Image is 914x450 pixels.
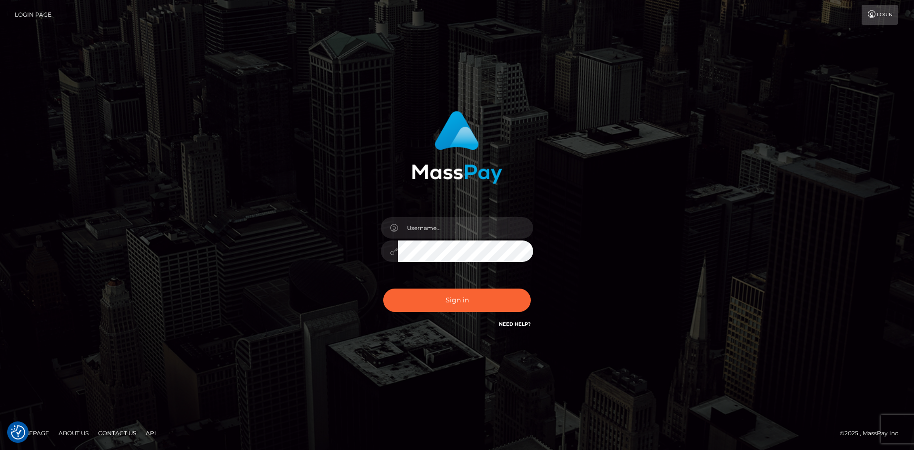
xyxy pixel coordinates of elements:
[15,5,51,25] a: Login Page
[412,111,502,184] img: MassPay Login
[55,426,92,440] a: About Us
[862,5,898,25] a: Login
[11,425,25,440] img: Revisit consent button
[142,426,160,440] a: API
[11,425,25,440] button: Consent Preferences
[10,426,53,440] a: Homepage
[383,289,531,312] button: Sign in
[499,321,531,327] a: Need Help?
[398,217,533,239] input: Username...
[94,426,140,440] a: Contact Us
[840,428,907,439] div: © 2025 , MassPay Inc.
